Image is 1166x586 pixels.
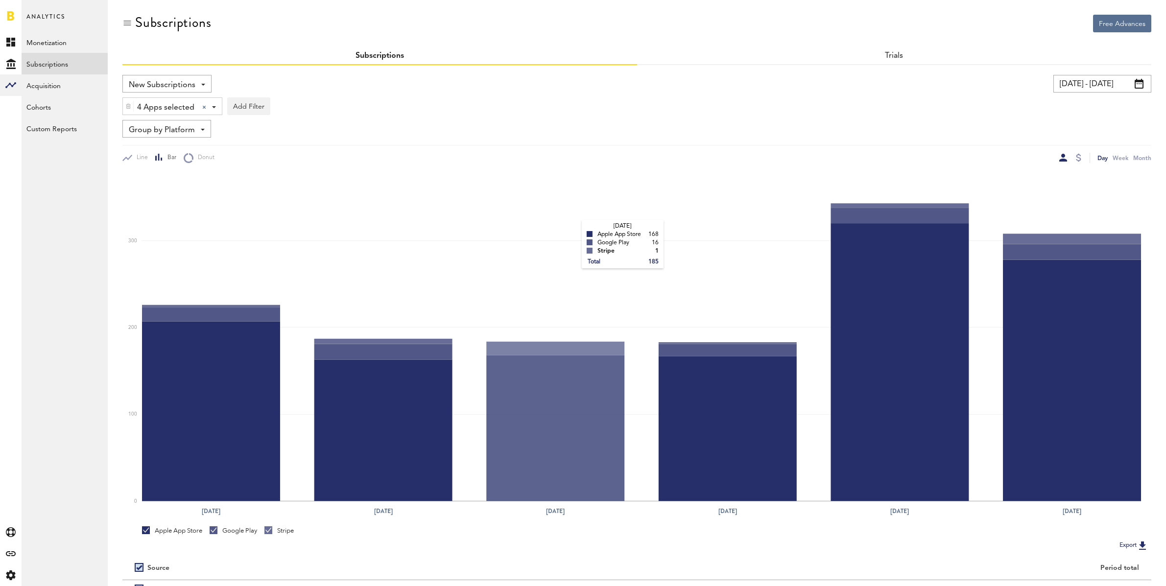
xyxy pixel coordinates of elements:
text: 0 [134,499,137,504]
img: Export [1137,539,1148,551]
span: Line [132,154,148,162]
a: Acquisition [22,74,108,96]
span: Donut [193,154,214,162]
div: Google Play [210,526,257,535]
div: Day [1097,153,1108,163]
div: Period total [649,564,1140,572]
button: Free Advances [1093,15,1151,32]
div: Delete [123,98,134,115]
button: Export [1117,539,1151,552]
div: Source [147,564,169,572]
a: Custom Reports [22,117,108,139]
div: Clear [202,105,206,109]
text: [DATE] [202,507,220,516]
div: Week [1113,153,1128,163]
span: Analytics [26,11,65,31]
text: 100 [128,412,137,417]
a: Cohorts [22,96,108,117]
text: [DATE] [546,507,565,516]
span: New Subscriptions [129,77,195,94]
text: [DATE] [891,507,909,516]
text: 300 [128,238,137,243]
div: Apple App Store [142,526,202,535]
span: 4 Apps selected [137,99,194,116]
button: Add Filter [227,97,270,115]
span: Bar [163,154,176,162]
div: Subscriptions [135,15,211,30]
div: Stripe [264,526,294,535]
a: Trials [885,52,903,60]
text: [DATE] [718,507,737,516]
text: [DATE] [374,507,393,516]
span: Group by Platform [129,122,195,139]
a: Subscriptions [356,52,404,60]
a: Subscriptions [22,53,108,74]
div: Month [1133,153,1151,163]
a: Monetization [22,31,108,53]
text: [DATE] [1063,507,1081,516]
text: 200 [128,325,137,330]
img: trash_awesome_blue.svg [125,103,131,110]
